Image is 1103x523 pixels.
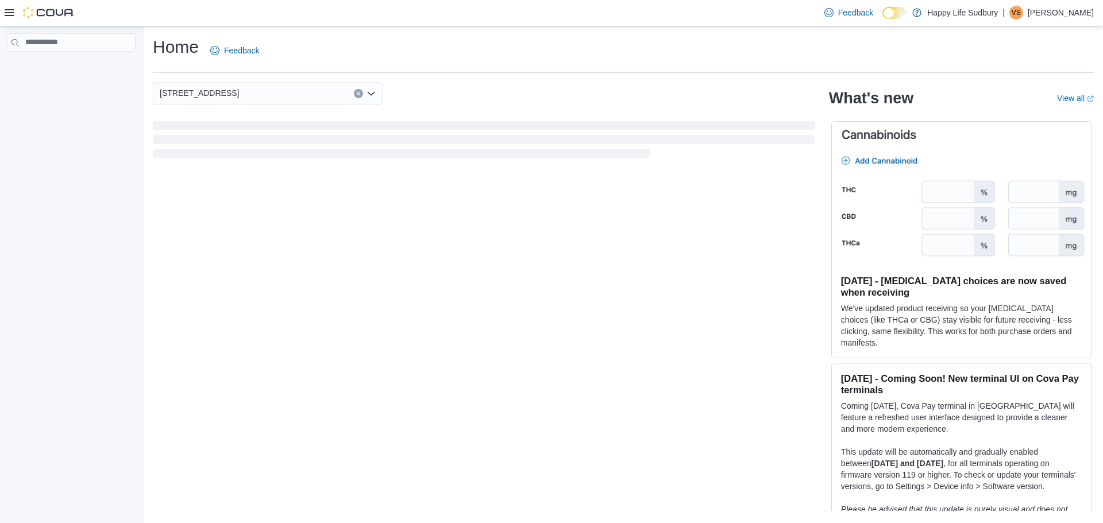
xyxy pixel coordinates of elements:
p: We've updated product receiving so your [MEDICAL_DATA] choices (like THCa or CBG) stay visible fo... [841,303,1082,348]
input: Dark Mode [882,7,907,19]
h2: What's new [829,89,913,107]
a: Feedback [206,39,264,62]
p: Happy Life Sudbury [927,6,998,20]
h3: [DATE] - [MEDICAL_DATA] choices are now saved when receiving [841,275,1082,298]
a: Feedback [820,1,878,24]
span: VS [1012,6,1021,20]
button: Clear input [354,89,363,98]
strong: [DATE] and [DATE] [871,459,943,468]
span: Feedback [224,45,259,56]
nav: Complex example [7,54,136,82]
p: [PERSON_NAME] [1028,6,1094,20]
a: View allExternal link [1057,94,1094,103]
p: | [1002,6,1005,20]
div: Victoria Suotaila [1009,6,1023,20]
span: [STREET_ADDRESS] [160,86,239,100]
h3: [DATE] - Coming Soon! New terminal UI on Cova Pay terminals [841,373,1082,396]
span: Loading [153,123,815,160]
h1: Home [153,36,199,59]
span: Dark Mode [882,19,883,20]
button: Open list of options [367,89,376,98]
p: This update will be automatically and gradually enabled between , for all terminals operating on ... [841,446,1082,492]
span: Feedback [838,7,873,18]
svg: External link [1087,95,1094,102]
img: Cova [23,7,75,18]
p: Coming [DATE], Cova Pay terminal in [GEOGRAPHIC_DATA] will feature a refreshed user interface des... [841,400,1082,435]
